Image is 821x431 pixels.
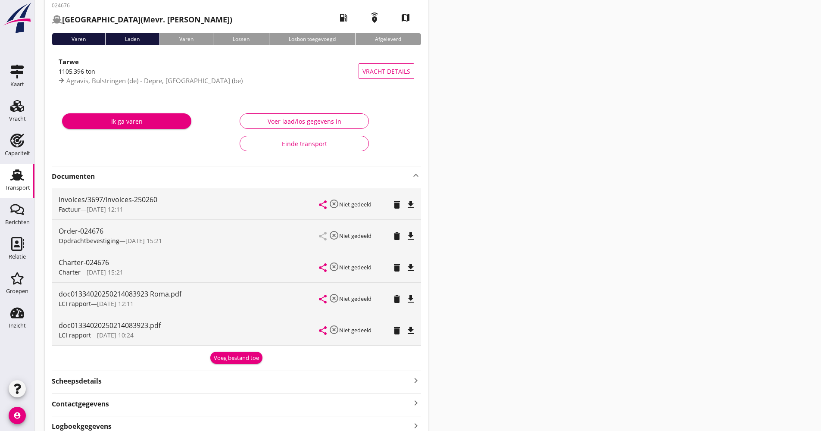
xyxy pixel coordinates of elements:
i: account_circle [9,407,26,424]
div: Transport [5,185,30,191]
span: [DATE] 10:24 [97,331,134,339]
i: highlight_off [329,262,339,272]
div: — [59,236,319,245]
div: Kaart [10,81,24,87]
i: file_download [406,200,416,210]
div: Varen [159,33,213,45]
div: Einde transport [247,139,362,148]
div: Ik ga varen [69,117,184,126]
i: highlight_off [329,293,339,303]
i: highlight_off [329,325,339,335]
i: share [318,325,328,336]
button: Vracht details [359,63,414,79]
div: Vracht [9,116,26,122]
small: Niet gedeeld [339,326,371,334]
span: Factuur [59,205,81,213]
div: Varen [52,33,105,45]
div: doc01334020250214083923.pdf [59,320,319,331]
strong: Documenten [52,172,411,181]
div: invoices/3697/invoices-250260 [59,194,319,205]
i: highlight_off [329,199,339,209]
strong: Scheepsdetails [52,376,102,386]
div: Capaciteit [5,150,30,156]
strong: Contactgegevens [52,399,109,409]
i: keyboard_arrow_up [411,170,421,181]
i: delete [392,200,402,210]
span: Opdrachtbevestiging [59,237,119,245]
i: local_gas_station [331,6,356,30]
a: Tarwe1105,396 tonAgravis, Bülstringen (de) - Depre, [GEOGRAPHIC_DATA] (be)Vracht details [52,52,421,90]
div: Voeg bestand toe [214,354,259,362]
div: Laden [105,33,159,45]
h2: (Mevr. [PERSON_NAME]) [52,14,232,25]
div: Lossen [213,33,269,45]
span: Agravis, Bülstringen (de) - Depre, [GEOGRAPHIC_DATA] (be) [66,76,243,85]
button: Voeg bestand toe [210,352,262,364]
span: [DATE] 15:21 [125,237,162,245]
img: logo-small.a267ee39.svg [2,2,33,34]
small: Niet gedeeld [339,295,371,303]
i: emergency_share [362,6,387,30]
span: LCI rapport [59,300,91,308]
span: [DATE] 12:11 [97,300,134,308]
button: Voer laad/los gegevens in [240,113,369,129]
i: map [393,6,418,30]
i: keyboard_arrow_right [411,397,421,409]
span: [DATE] 12:11 [87,205,123,213]
strong: [GEOGRAPHIC_DATA] [62,14,140,25]
span: Vracht details [362,67,410,76]
i: keyboard_arrow_right [411,375,421,386]
div: Groepen [6,288,28,294]
i: delete [392,325,402,336]
strong: Tarwe [59,57,79,66]
div: — [59,299,319,308]
i: delete [392,231,402,241]
div: Order-024676 [59,226,319,236]
small: Niet gedeeld [339,232,371,240]
i: share [318,200,328,210]
i: file_download [406,262,416,273]
div: Voer laad/los gegevens in [247,117,362,126]
i: delete [392,262,402,273]
i: share [318,262,328,273]
div: Losbon toegevoegd [269,33,355,45]
small: Niet gedeeld [339,263,371,271]
div: doc01334020250214083923 Roma.pdf [59,289,319,299]
div: 1105,396 ton [59,67,359,76]
span: LCI rapport [59,331,91,339]
p: 024676 [52,2,232,9]
div: Afgeleverd [355,33,421,45]
i: file_download [406,325,416,336]
button: Ik ga varen [62,113,191,129]
i: share [318,294,328,304]
div: — [59,268,319,277]
span: Charter [59,268,81,276]
div: Relatie [9,254,26,259]
i: delete [392,294,402,304]
i: file_download [406,294,416,304]
i: highlight_off [329,230,339,240]
div: Charter-024676 [59,257,319,268]
i: file_download [406,231,416,241]
div: — [59,205,319,214]
div: Inzicht [9,323,26,328]
div: — [59,331,319,340]
span: [DATE] 15:21 [87,268,123,276]
small: Niet gedeeld [339,200,371,208]
button: Einde transport [240,136,369,151]
div: Berichten [5,219,30,225]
